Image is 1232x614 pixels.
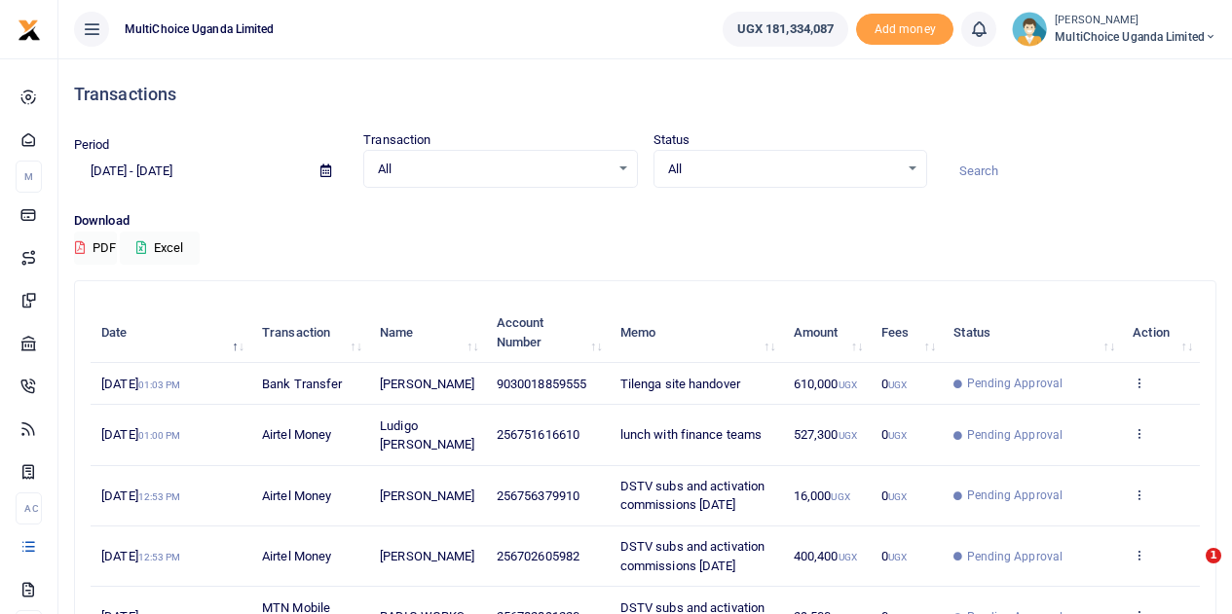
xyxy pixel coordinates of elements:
span: 400,400 [794,549,857,563]
span: DSTV subs and activation commissions [DATE] [620,539,765,573]
span: Pending Approval [967,487,1064,504]
small: UGX [839,379,857,390]
span: 0 [881,377,907,391]
span: DSTV subs and activation commissions [DATE] [620,479,765,513]
li: M [16,161,42,193]
th: Transaction: activate to sort column ascending [251,303,369,363]
th: Amount: activate to sort column ascending [783,303,871,363]
span: 527,300 [794,427,857,442]
span: [DATE] [101,427,180,442]
li: Toup your wallet [856,14,953,46]
th: Date: activate to sort column descending [91,303,251,363]
span: [DATE] [101,488,180,503]
span: [DATE] [101,377,180,391]
label: Period [74,135,110,155]
span: [PERSON_NAME] [380,549,474,563]
small: [PERSON_NAME] [1055,13,1216,29]
span: All [668,160,899,179]
input: Search [943,155,1216,188]
span: 610,000 [794,377,857,391]
h4: Transactions [74,84,1216,105]
th: Action: activate to sort column ascending [1122,303,1200,363]
small: 12:53 PM [138,491,181,502]
iframe: Intercom live chat [1166,548,1213,595]
label: Transaction [363,130,430,150]
a: profile-user [PERSON_NAME] MultiChoice Uganda Limited [1012,12,1216,47]
small: UGX [888,430,907,441]
span: Pending Approval [967,426,1064,444]
small: UGX [888,379,907,390]
label: Status [653,130,691,150]
span: 16,000 [794,488,850,503]
span: lunch with finance teams [620,427,762,442]
span: 256751616610 [497,427,579,442]
span: Airtel Money [262,549,331,563]
button: Excel [120,232,200,265]
span: [DATE] [101,549,180,563]
span: MultiChoice Uganda Limited [117,20,282,38]
span: 256702605982 [497,549,579,563]
span: MultiChoice Uganda Limited [1055,28,1216,46]
small: 01:00 PM [138,430,181,441]
small: UGX [888,491,907,502]
span: Pending Approval [967,375,1064,392]
a: UGX 181,334,087 [723,12,849,47]
span: 1 [1206,548,1221,563]
small: UGX [839,552,857,562]
span: [PERSON_NAME] [380,488,474,503]
span: All [378,160,609,179]
span: [PERSON_NAME] [380,377,474,391]
span: 0 [881,488,907,503]
img: logo-small [18,18,41,42]
span: Airtel Money [262,427,331,442]
th: Name: activate to sort column ascending [369,303,486,363]
span: 0 [881,427,907,442]
button: PDF [74,232,117,265]
a: logo-small logo-large logo-large [18,21,41,36]
input: select period [74,155,305,188]
span: 256756379910 [497,488,579,503]
small: 12:53 PM [138,552,181,562]
th: Status: activate to sort column ascending [943,303,1122,363]
span: 9030018859555 [497,377,586,391]
li: Wallet ballance [715,12,857,47]
span: Airtel Money [262,488,331,503]
th: Memo: activate to sort column ascending [610,303,783,363]
a: Add money [856,20,953,35]
p: Download [74,211,1216,232]
small: 01:03 PM [138,379,181,390]
small: UGX [888,552,907,562]
span: Tilenga site handover [620,377,740,391]
li: Ac [16,492,42,524]
span: Add money [856,14,953,46]
span: Pending Approval [967,548,1064,565]
span: Ludigo [PERSON_NAME] [380,418,474,452]
th: Account Number: activate to sort column ascending [486,303,610,363]
span: UGX 181,334,087 [737,19,835,39]
small: UGX [831,491,849,502]
img: profile-user [1012,12,1047,47]
th: Fees: activate to sort column ascending [870,303,943,363]
small: UGX [839,430,857,441]
span: 0 [881,549,907,563]
span: Bank Transfer [262,377,342,391]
